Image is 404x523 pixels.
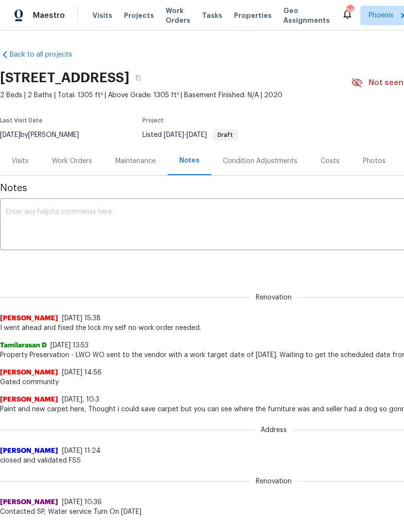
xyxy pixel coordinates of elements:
[250,293,297,302] span: Renovation
[179,156,200,165] div: Notes
[12,156,29,166] div: Visits
[62,396,99,403] span: [DATE], 10:3
[369,11,393,20] span: Phoenix
[223,156,297,166] div: Condition Adjustments
[142,132,238,138] span: Listed
[202,12,222,19] span: Tasks
[346,6,353,15] div: 34
[363,156,386,166] div: Photos
[255,425,293,435] span: Address
[214,132,237,138] span: Draft
[115,156,156,166] div: Maintenance
[93,11,112,20] span: Visits
[62,499,102,506] span: [DATE] 10:36
[186,132,207,138] span: [DATE]
[124,11,154,20] span: Projects
[166,6,190,25] span: Work Orders
[234,11,272,20] span: Properties
[62,369,102,376] span: [DATE] 14:56
[164,132,184,138] span: [DATE]
[62,315,101,322] span: [DATE] 15:38
[50,342,89,349] span: [DATE] 13:53
[129,69,147,87] button: Copy Address
[33,11,65,20] span: Maestro
[62,448,101,454] span: [DATE] 11:24
[283,6,330,25] span: Geo Assignments
[164,132,207,138] span: -
[250,477,297,486] span: Renovation
[142,118,164,123] span: Project
[321,156,340,166] div: Costs
[52,156,92,166] div: Work Orders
